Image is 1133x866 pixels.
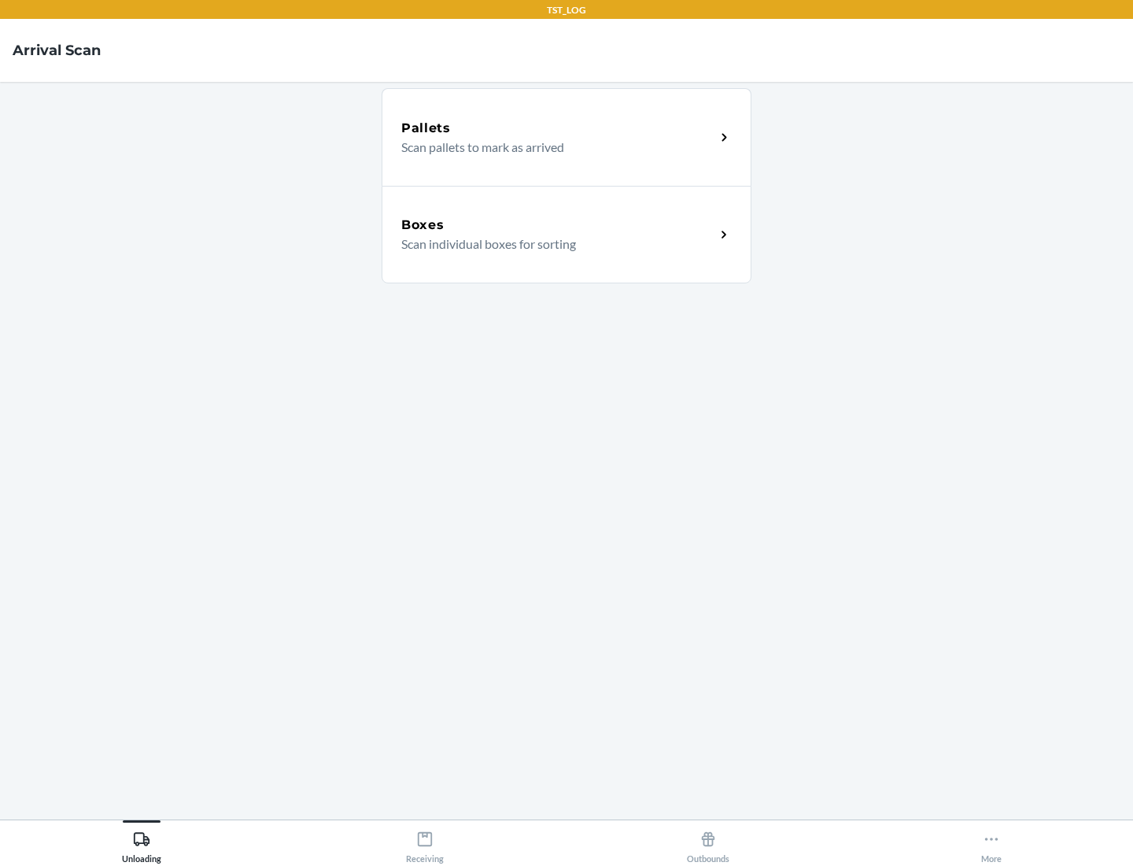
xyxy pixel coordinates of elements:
button: Outbounds [566,820,850,864]
div: Receiving [406,824,444,864]
h5: Boxes [401,216,445,235]
h4: Arrival Scan [13,40,101,61]
div: Outbounds [687,824,729,864]
h5: Pallets [401,119,451,138]
button: More [850,820,1133,864]
button: Receiving [283,820,566,864]
a: PalletsScan pallets to mark as arrived [382,88,751,186]
p: TST_LOG [547,3,586,17]
div: More [981,824,1002,864]
div: Unloading [122,824,161,864]
p: Scan individual boxes for sorting [401,235,703,254]
a: BoxesScan individual boxes for sorting [382,186,751,283]
p: Scan pallets to mark as arrived [401,138,703,157]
